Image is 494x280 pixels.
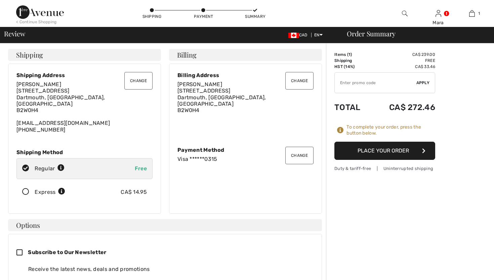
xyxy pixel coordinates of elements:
[177,51,196,58] span: Billing
[478,10,480,16] span: 1
[334,64,371,70] td: HST (14%)
[28,265,314,273] div: Receive the latest news, deals and promotions
[334,58,371,64] td: Shipping
[371,51,435,58] td: CA$ 239.00
[245,13,265,20] div: Summary
[371,96,435,119] td: CA$ 272.46
[285,147,314,164] button: Change
[16,51,43,58] span: Shipping
[194,13,214,20] div: Payment
[135,165,147,172] span: Free
[314,33,323,37] span: EN
[16,149,153,155] div: Shipping Method
[371,64,435,70] td: CA$ 33.46
[422,19,455,26] div: Mara
[121,188,147,196] div: CA$ 14.95
[177,81,222,87] span: [PERSON_NAME]
[142,13,162,20] div: Shipping
[28,249,106,255] span: Subscribe to Our Newsletter
[16,81,61,87] span: [PERSON_NAME]
[285,72,314,90] button: Change
[436,9,441,17] img: My Info
[339,30,490,37] div: Order Summary
[4,30,25,37] span: Review
[416,80,430,86] span: Apply
[16,19,57,25] div: < Continue Shopping
[16,87,105,113] span: [STREET_ADDRESS] Dartmouth, [GEOGRAPHIC_DATA], [GEOGRAPHIC_DATA] B2W0H4
[16,81,153,133] div: [EMAIL_ADDRESS][DOMAIN_NAME] [PHONE_NUMBER]
[16,5,64,19] img: 1ère Avenue
[177,87,266,113] span: [STREET_ADDRESS] Dartmouth, [GEOGRAPHIC_DATA], [GEOGRAPHIC_DATA] B2W0H4
[124,72,153,90] button: Change
[16,72,153,78] div: Shipping Address
[371,58,435,64] td: Free
[346,124,435,136] div: To complete your order, press the button below.
[455,9,488,17] a: 1
[8,219,322,231] h4: Options
[402,9,408,17] img: search the website
[177,72,314,78] div: Billing Address
[334,51,371,58] td: Items ( )
[335,73,416,93] input: Promo code
[334,142,435,160] button: Place Your Order
[288,33,310,37] span: CAD
[35,165,65,173] div: Regular
[348,52,351,57] span: 1
[469,9,475,17] img: My Bag
[334,96,371,119] td: Total
[35,188,65,196] div: Express
[436,10,441,16] a: Sign In
[334,165,435,172] div: Duty & tariff-free | Uninterrupted shipping
[288,33,299,38] img: Canadian Dollar
[177,147,314,153] div: Payment Method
